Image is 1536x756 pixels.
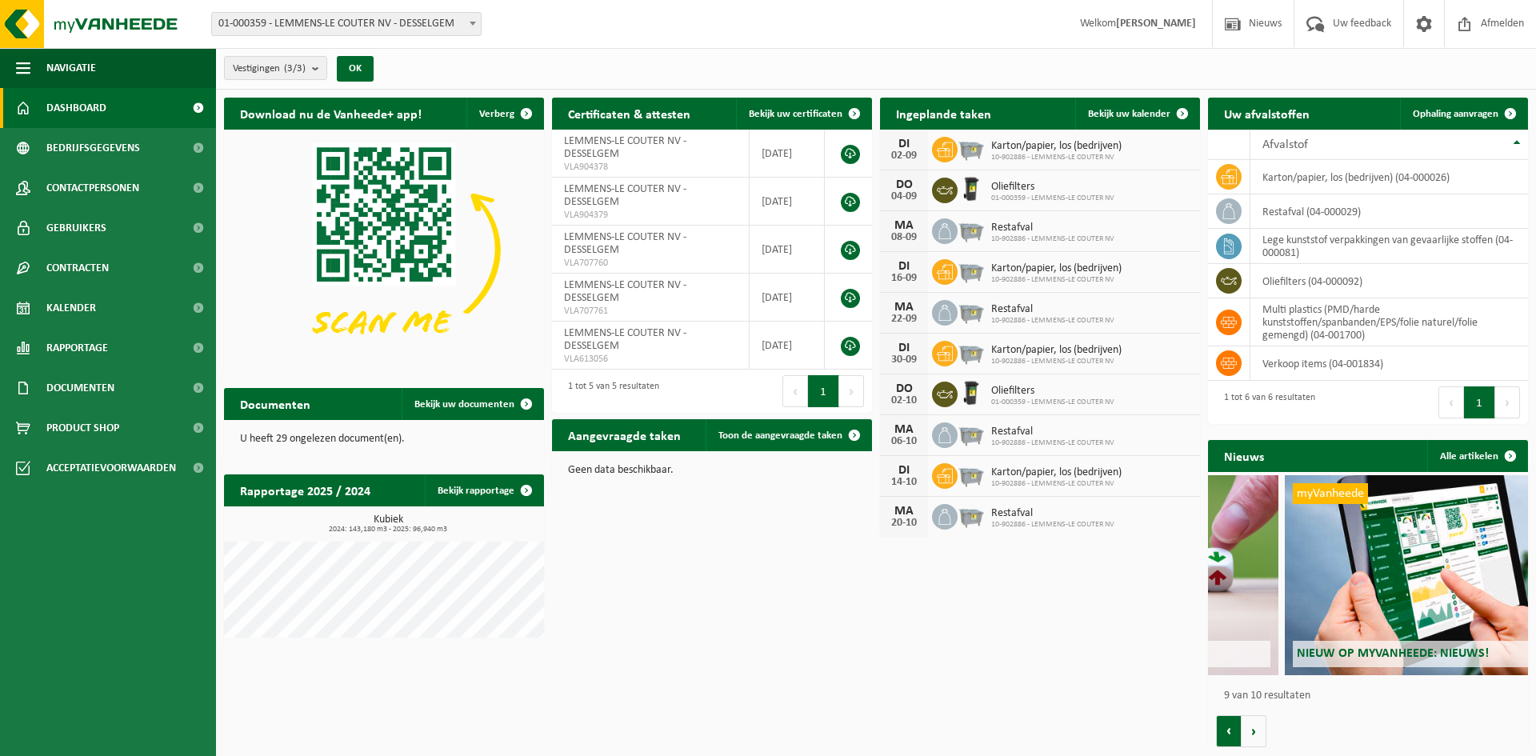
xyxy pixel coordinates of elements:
[888,382,920,395] div: DO
[958,502,985,529] img: WB-2500-GAL-GY-01
[46,208,106,248] span: Gebruikers
[808,375,839,407] button: 1
[750,322,825,370] td: [DATE]
[552,98,706,129] h2: Certificaten & attesten
[564,353,737,366] span: VLA613056
[991,520,1114,530] span: 10-902886 - LEMMENS-LE COUTER NV
[46,128,140,168] span: Bedrijfsgegevens
[991,357,1122,366] span: 10-902886 - LEMMENS-LE COUTER NV
[888,518,920,529] div: 20-10
[888,395,920,406] div: 02-10
[991,153,1122,162] span: 10-902886 - LEMMENS-LE COUTER NV
[888,273,920,284] div: 16-09
[1250,264,1528,298] td: oliefilters (04-000092)
[284,63,306,74] count: (3/3)
[888,505,920,518] div: MA
[991,234,1114,244] span: 10-902886 - LEMMENS-LE COUTER NV
[888,464,920,477] div: DI
[564,209,737,222] span: VLA904379
[958,338,985,366] img: WB-2500-GAL-GY-01
[1242,715,1266,747] button: Volgende
[560,374,659,409] div: 1 tot 5 van 5 resultaten
[750,130,825,178] td: [DATE]
[991,507,1114,520] span: Restafval
[414,399,514,410] span: Bekijk uw documenten
[958,257,985,284] img: WB-2500-GAL-GY-01
[991,262,1122,275] span: Karton/papier, los (bedrijven)
[991,222,1114,234] span: Restafval
[888,301,920,314] div: MA
[46,448,176,488] span: Acceptatievoorwaarden
[888,219,920,232] div: MA
[888,178,920,191] div: DO
[1293,483,1368,504] span: myVanheede
[958,379,985,406] img: WB-0240-HPE-BK-01
[958,420,985,447] img: WB-2500-GAL-GY-01
[564,257,737,270] span: VLA707760
[1413,109,1498,119] span: Ophaling aanvragen
[564,327,686,352] span: LEMMENS-LE COUTER NV - DESSELGEM
[888,191,920,202] div: 04-09
[1250,298,1528,346] td: multi plastics (PMD/harde kunststoffen/spanbanden/EPS/folie naturel/folie gemengd) (04-001700)
[991,140,1122,153] span: Karton/papier, los (bedrijven)
[991,479,1122,489] span: 10-902886 - LEMMENS-LE COUTER NV
[46,48,96,88] span: Navigatie
[749,109,842,119] span: Bekijk uw certificaten
[888,354,920,366] div: 30-09
[888,150,920,162] div: 02-09
[240,434,528,445] p: U heeft 29 ongelezen document(en).
[718,430,842,441] span: Toon de aangevraagde taken
[232,514,544,534] h3: Kubiek
[991,398,1114,407] span: 01-000359 - LEMMENS-LE COUTER NV
[750,178,825,226] td: [DATE]
[991,344,1122,357] span: Karton/papier, los (bedrijven)
[564,183,686,208] span: LEMMENS-LE COUTER NV - DESSELGEM
[224,130,544,370] img: Download de VHEPlus App
[991,385,1114,398] span: Oliefilters
[888,232,920,243] div: 08-09
[991,275,1122,285] span: 10-902886 - LEMMENS-LE COUTER NV
[991,316,1114,326] span: 10-902886 - LEMMENS-LE COUTER NV
[991,426,1114,438] span: Restafval
[224,56,327,80] button: Vestigingen(3/3)
[1464,386,1495,418] button: 1
[466,98,542,130] button: Verberg
[1250,346,1528,381] td: verkoop items (04-001834)
[425,474,542,506] a: Bekijk rapportage
[233,57,306,81] span: Vestigingen
[479,109,514,119] span: Verberg
[1216,715,1242,747] button: Vorige
[1088,109,1170,119] span: Bekijk uw kalender
[1438,386,1464,418] button: Previous
[991,438,1114,448] span: 10-902886 - LEMMENS-LE COUTER NV
[991,181,1114,194] span: Oliefilters
[782,375,808,407] button: Previous
[46,168,139,208] span: Contactpersonen
[1208,98,1326,129] h2: Uw afvalstoffen
[1495,386,1520,418] button: Next
[958,461,985,488] img: WB-2500-GAL-GY-01
[552,419,697,450] h2: Aangevraagde taken
[46,288,96,328] span: Kalender
[888,314,920,325] div: 22-09
[888,436,920,447] div: 06-10
[1250,229,1528,264] td: lege kunststof verpakkingen van gevaarlijke stoffen (04-000081)
[1262,138,1308,151] span: Afvalstof
[224,474,386,506] h2: Rapportage 2025 / 2024
[888,477,920,488] div: 14-10
[46,408,119,448] span: Product Shop
[212,13,481,35] span: 01-000359 - LEMMENS-LE COUTER NV - DESSELGEM
[1297,647,1489,660] span: Nieuw op myVanheede: Nieuws!
[750,226,825,274] td: [DATE]
[839,375,864,407] button: Next
[958,298,985,325] img: WB-2500-GAL-GY-01
[564,279,686,304] span: LEMMENS-LE COUTER NV - DESSELGEM
[1116,18,1196,30] strong: [PERSON_NAME]
[1250,194,1528,229] td: restafval (04-000029)
[888,138,920,150] div: DI
[750,274,825,322] td: [DATE]
[564,161,737,174] span: VLA904378
[1075,98,1198,130] a: Bekijk uw kalender
[1427,440,1526,472] a: Alle artikelen
[958,175,985,202] img: WB-0240-HPE-BK-01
